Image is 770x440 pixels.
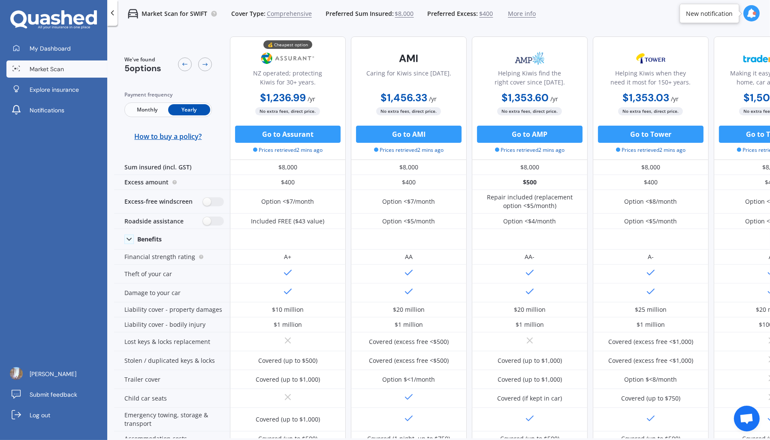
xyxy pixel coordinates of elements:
[508,9,536,18] span: More info
[114,332,230,351] div: Lost keys & locks replacement
[30,411,50,419] span: Log out
[30,44,71,53] span: My Dashboard
[383,217,435,226] div: Option <$5/month
[625,375,677,384] div: Option $<8/month
[6,407,107,424] a: Log out
[625,217,677,226] div: Option <$5/month
[621,394,680,403] div: Covered (up to $750)
[263,40,312,49] div: 💰 Cheapest option
[383,375,435,384] div: Option $<1/month
[6,102,107,119] a: Notifications
[369,356,449,365] div: Covered (excess free <$500)
[429,95,437,103] span: / yr
[6,40,107,57] a: My Dashboard
[593,160,709,175] div: $8,000
[30,65,64,73] span: Market Scan
[498,107,562,115] span: No extra fees, direct price.
[405,253,413,261] div: AA
[30,390,77,399] span: Submit feedback
[686,9,733,18] div: New notification
[114,351,230,370] div: Stolen / duplicated keys & locks
[380,48,437,69] img: AMI-text-1.webp
[135,132,202,141] span: How to buy a policy?
[516,320,544,329] div: $1 million
[428,9,478,18] span: Preferred Excess:
[648,253,654,261] div: A-
[128,9,138,19] img: car.f15378c7a67c060ca3f3.svg
[284,253,292,261] div: A+
[253,146,323,154] span: Prices retrieved 2 mins ago
[231,9,266,18] span: Cover Type:
[637,320,665,329] div: $1 million
[124,63,161,74] span: 5 options
[30,106,64,115] span: Notifications
[6,365,107,383] a: [PERSON_NAME]
[10,367,23,380] img: ACg8ocIRsEnQjkI5hUQFW54P-l0oTlAs2yzfhYpoD1fa-bsCA-PFMzc=s96-c
[114,302,230,317] div: Liability cover - property damages
[600,69,701,90] div: Helping Kiwis when they need it most for 150+ years.
[619,107,683,115] span: No extra fees, direct price.
[393,305,425,314] div: $20 million
[114,214,230,229] div: Roadside assistance
[501,48,558,69] img: AMP.webp
[504,217,556,226] div: Option <$4/month
[495,146,565,154] span: Prices retrieved 2 mins ago
[274,320,302,329] div: $1 million
[251,217,325,226] div: Included FREE ($43 value)
[479,9,493,18] span: $400
[478,193,581,210] div: Repair included (replacement option <$5/month)
[142,9,207,18] p: Market Scan for SWIFT
[114,175,230,190] div: Excess amount
[395,9,414,18] span: $8,000
[374,146,444,154] span: Prices retrieved 2 mins ago
[479,69,580,90] div: Helping Kiwis find the right cover since [DATE].
[635,305,667,314] div: $25 million
[623,91,670,104] b: $1,353.03
[114,370,230,389] div: Trailer cover
[351,175,467,190] div: $400
[168,104,210,115] span: Yearly
[6,60,107,78] a: Market Scan
[383,197,435,206] div: Option <$7/month
[114,408,230,431] div: Emergency towing, storage & transport
[356,126,462,143] button: Go to AMI
[498,356,562,365] div: Covered (up to $1,000)
[260,91,306,104] b: $1,236.99
[498,375,562,384] div: Covered (up to $1,000)
[30,370,76,378] span: [PERSON_NAME]
[369,338,449,346] div: Covered (excess free <$500)
[230,175,346,190] div: $400
[671,95,679,103] span: / yr
[472,160,588,175] div: $8,000
[237,69,338,90] div: NZ operated; protecting Kiwis for 30+ years.
[124,90,212,99] div: Payment frequency
[256,107,320,115] span: No extra fees, direct price.
[260,48,316,69] img: Assurant.png
[381,91,428,104] b: $1,456.33
[256,375,320,384] div: Covered (up to $1,000)
[114,265,230,283] div: Theft of your car
[258,356,317,365] div: Covered (up to $500)
[272,305,304,314] div: $10 million
[114,190,230,214] div: Excess-free windscreen
[616,146,686,154] span: Prices retrieved 2 mins ago
[114,250,230,265] div: Financial strength rating
[267,9,312,18] span: Comprehensive
[734,406,760,431] div: Open chat
[366,69,451,90] div: Caring for Kiwis since [DATE].
[6,386,107,403] a: Submit feedback
[114,283,230,302] div: Damage to your car
[608,338,693,346] div: Covered (excess free <$1,000)
[514,305,546,314] div: $20 million
[114,317,230,332] div: Liability cover - bodily injury
[622,48,679,69] img: Tower.webp
[395,320,423,329] div: $1 million
[114,160,230,175] div: Sum insured (incl. GST)
[235,126,341,143] button: Go to Assurant
[550,95,558,103] span: / yr
[608,356,693,365] div: Covered (excess free <$1,000)
[472,175,588,190] div: $500
[230,160,346,175] div: $8,000
[262,197,314,206] div: Option <$7/month
[625,197,677,206] div: Option <$8/month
